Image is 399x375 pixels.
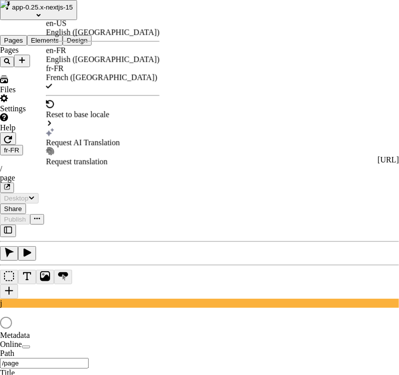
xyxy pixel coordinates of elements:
div: Open locale picker [46,19,160,166]
div: en-FR [46,46,160,55]
div: Request translation [46,157,160,166]
div: fr-FR [46,64,160,73]
div: English ([GEOGRAPHIC_DATA]) [46,28,160,37]
div: Request AI Translation [46,138,160,147]
p: Cookie Test Route [4,8,146,17]
div: French ([GEOGRAPHIC_DATA]) [46,73,160,82]
div: English ([GEOGRAPHIC_DATA]) [46,55,160,64]
div: en-US [46,19,160,28]
div: Reset to base locale [46,110,160,119]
